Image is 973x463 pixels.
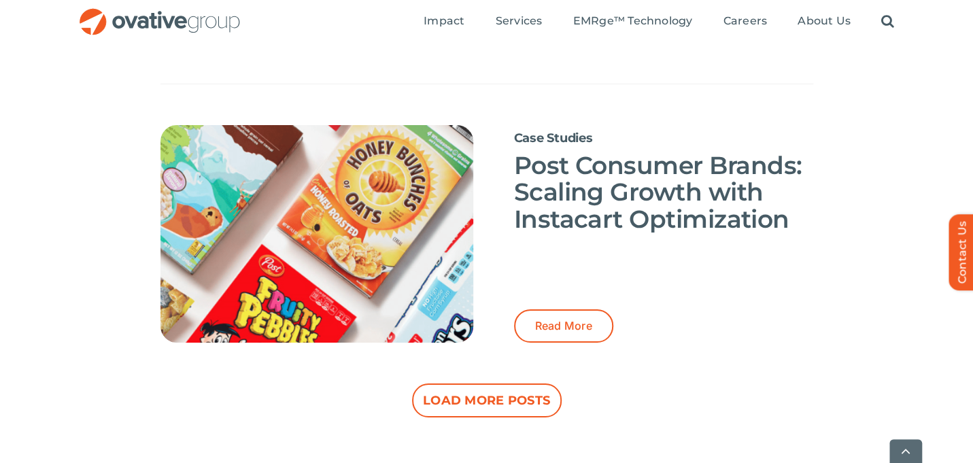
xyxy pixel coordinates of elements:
[514,132,813,145] h6: Case Studies
[881,14,894,29] a: Search
[424,14,464,29] a: Impact
[535,320,592,332] span: Read More
[495,14,542,28] span: Services
[798,14,851,28] span: About Us
[412,383,562,417] button: Load More Posts
[514,150,802,234] a: Post Consumer Brands: Scaling Growth with Instacart Optimization
[723,14,767,28] span: Careers
[798,14,851,29] a: About Us
[573,14,692,29] a: EMRge™ Technology
[424,14,464,28] span: Impact
[78,7,241,20] a: OG_Full_horizontal_RGB
[723,14,767,29] a: Careers
[514,309,613,343] a: Read More
[573,14,692,28] span: EMRge™ Technology
[495,14,542,29] a: Services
